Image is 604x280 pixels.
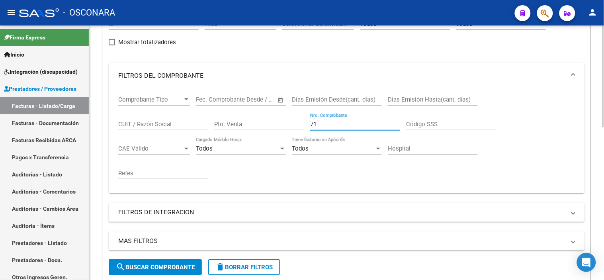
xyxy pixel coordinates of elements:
[235,96,274,103] input: Fecha fin
[208,259,280,275] button: Borrar Filtros
[118,71,565,80] mat-panel-title: FILTROS DEL COMPROBANTE
[4,33,45,42] span: Firma Express
[4,50,24,59] span: Inicio
[4,84,76,93] span: Prestadores / Proveedores
[109,231,584,251] mat-expansion-panel-header: MAS FILTROS
[118,145,183,152] span: CAE Válido
[118,96,183,103] span: Comprobante Tipo
[215,262,225,272] mat-icon: delete
[196,96,228,103] input: Fecha inicio
[196,145,213,152] span: Todos
[292,145,309,152] span: Todos
[109,88,584,193] div: FILTROS DEL COMPROBANTE
[215,264,273,271] span: Borrar Filtros
[118,237,565,245] mat-panel-title: MAS FILTROS
[109,259,202,275] button: Buscar Comprobante
[116,264,195,271] span: Buscar Comprobante
[109,63,584,88] mat-expansion-panel-header: FILTROS DEL COMPROBANTE
[109,203,584,222] mat-expansion-panel-header: FILTROS DE INTEGRACION
[588,8,598,17] mat-icon: person
[4,67,78,76] span: Integración (discapacidad)
[577,253,596,272] div: Open Intercom Messenger
[118,37,176,47] span: Mostrar totalizadores
[276,96,285,105] button: Open calendar
[6,8,16,17] mat-icon: menu
[118,208,565,217] mat-panel-title: FILTROS DE INTEGRACION
[63,4,115,22] span: - OSCONARA
[116,262,125,272] mat-icon: search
